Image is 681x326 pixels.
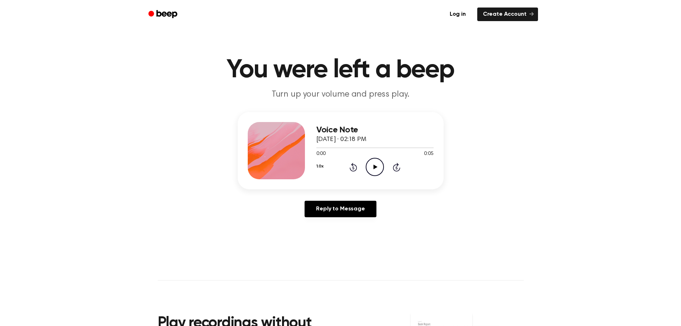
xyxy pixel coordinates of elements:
button: 1.0x [316,160,324,172]
h1: You were left a beep [158,57,524,83]
a: Beep [143,8,184,21]
span: 0:00 [316,150,326,158]
h3: Voice Note [316,125,434,135]
p: Turn up your volume and press play. [203,89,478,101]
a: Create Account [477,8,538,21]
a: Reply to Message [305,201,376,217]
span: 0:05 [424,150,433,158]
span: [DATE] · 02:18 PM [316,136,366,143]
a: Log in [443,6,473,23]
